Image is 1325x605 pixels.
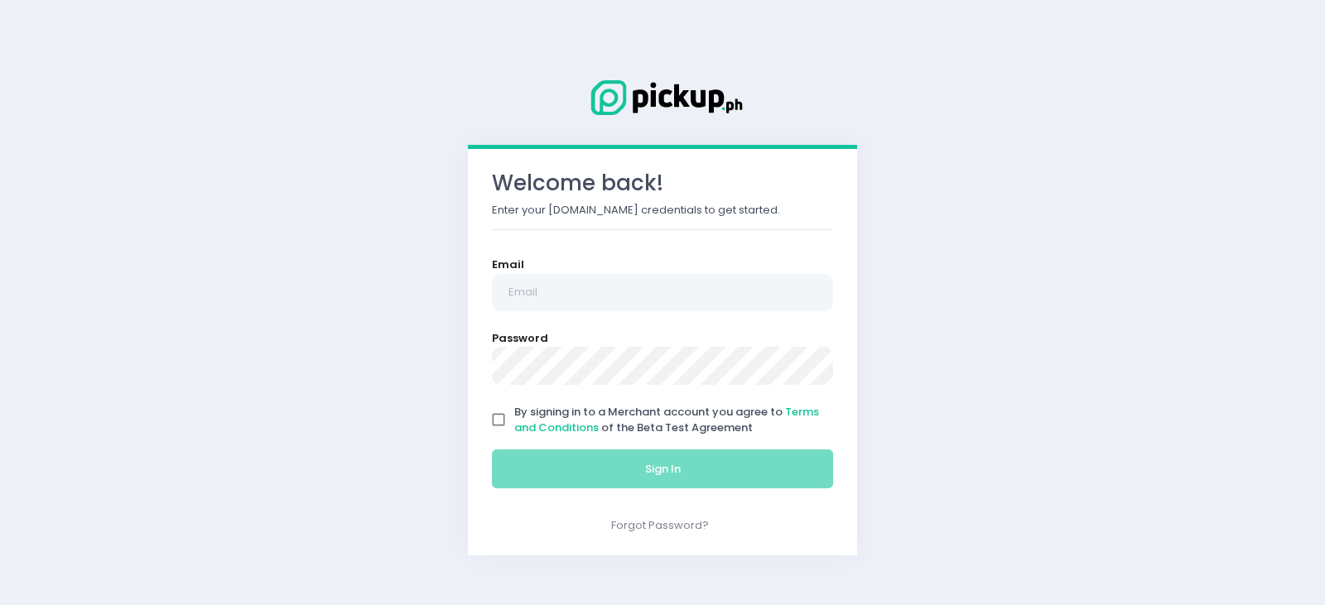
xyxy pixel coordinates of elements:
a: Terms and Conditions [514,404,819,436]
a: Forgot Password? [611,517,709,533]
span: By signing in to a Merchant account you agree to of the Beta Test Agreement [514,404,819,436]
label: Password [492,330,548,347]
input: Email [492,274,833,312]
span: Sign In [645,461,681,477]
h3: Welcome back! [492,170,833,196]
img: Logo [580,77,745,118]
p: Enter your [DOMAIN_NAME] credentials to get started. [492,202,833,218]
label: Email [492,257,524,273]
button: Sign In [492,449,833,489]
